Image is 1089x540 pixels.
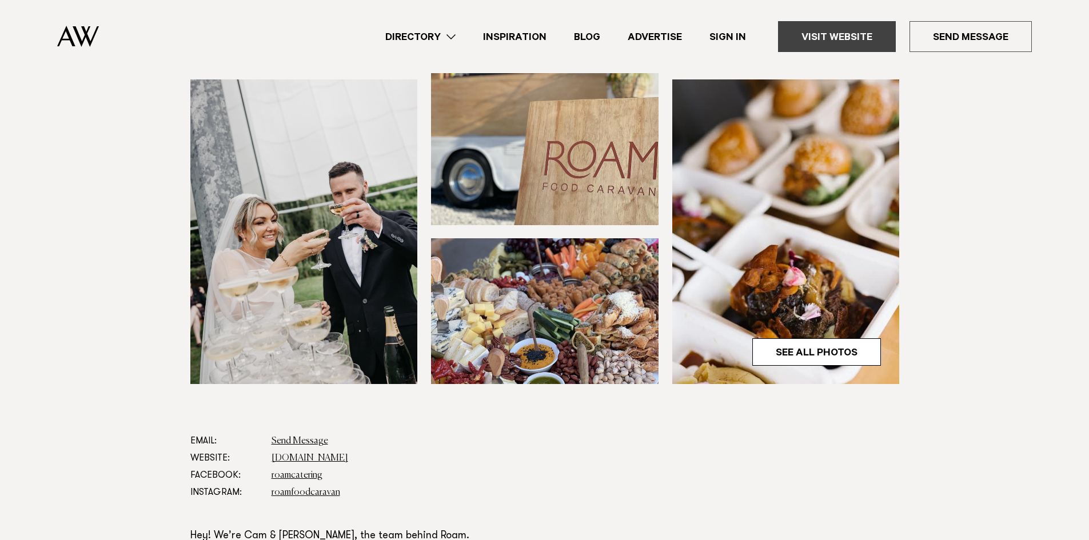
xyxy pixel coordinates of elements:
[469,29,560,45] a: Inspiration
[560,29,614,45] a: Blog
[910,21,1032,52] a: Send Message
[696,29,760,45] a: Sign In
[190,484,262,501] dt: Instagram:
[190,467,262,484] dt: Facebook:
[272,437,328,446] a: Send Message
[752,338,881,366] a: See All Photos
[190,433,262,450] dt: Email:
[272,488,340,497] a: roamfoodcaravan
[272,454,348,463] a: [DOMAIN_NAME]
[372,29,469,45] a: Directory
[614,29,696,45] a: Advertise
[190,450,262,467] dt: Website:
[57,26,99,47] img: Auckland Weddings Logo
[272,471,322,480] a: roamcatering
[778,21,896,52] a: Visit Website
